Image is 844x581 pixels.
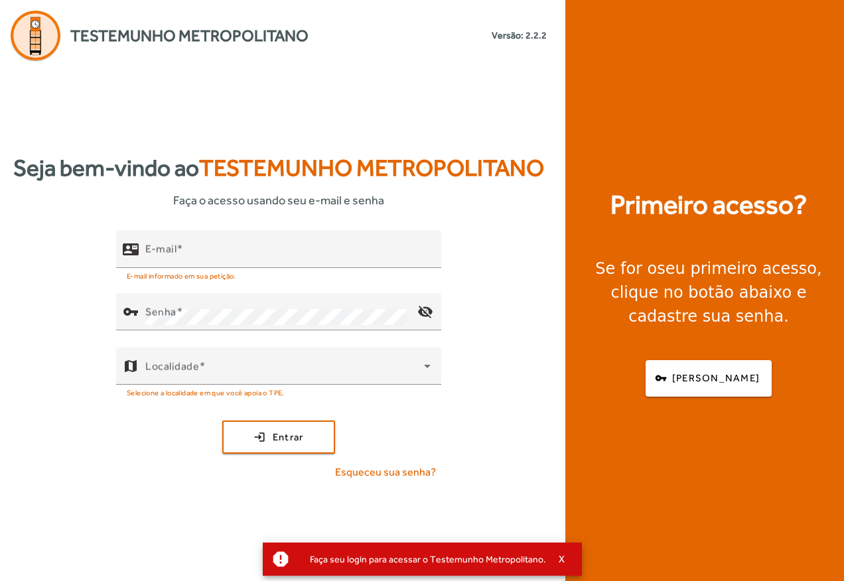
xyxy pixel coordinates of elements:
mat-icon: report [271,549,291,569]
button: [PERSON_NAME] [646,360,772,397]
button: Entrar [222,420,335,454]
div: Se for o , clique no botão abaixo e cadastre sua senha. [581,257,836,328]
small: Versão: 2.2.2 [492,29,547,42]
span: Testemunho Metropolitano [199,155,544,181]
img: Logo Agenda [11,11,60,60]
mat-label: Senha [145,305,176,318]
mat-hint: Selecione a localidade em que você apoia o TPE. [127,385,285,399]
mat-label: E-mail [145,242,176,255]
div: Faça seu login para acessar o Testemunho Metropolitano. [299,550,546,568]
mat-icon: map [123,358,139,374]
span: Faça o acesso usando seu e-mail e senha [173,191,384,209]
mat-hint: E-mail informado em sua petição. [127,268,236,283]
span: Entrar [273,430,304,445]
mat-icon: vpn_key [123,304,139,320]
mat-icon: contact_mail [123,241,139,257]
span: X [559,553,565,565]
mat-label: Localidade [145,359,199,372]
mat-icon: visibility_off [409,296,441,328]
span: Esqueceu sua senha? [335,464,436,480]
strong: seu primeiro acesso [657,259,817,278]
span: [PERSON_NAME] [672,371,760,386]
strong: Primeiro acesso? [610,185,807,225]
button: X [546,553,579,565]
span: Testemunho Metropolitano [70,24,309,48]
strong: Seja bem-vindo ao [13,151,544,186]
